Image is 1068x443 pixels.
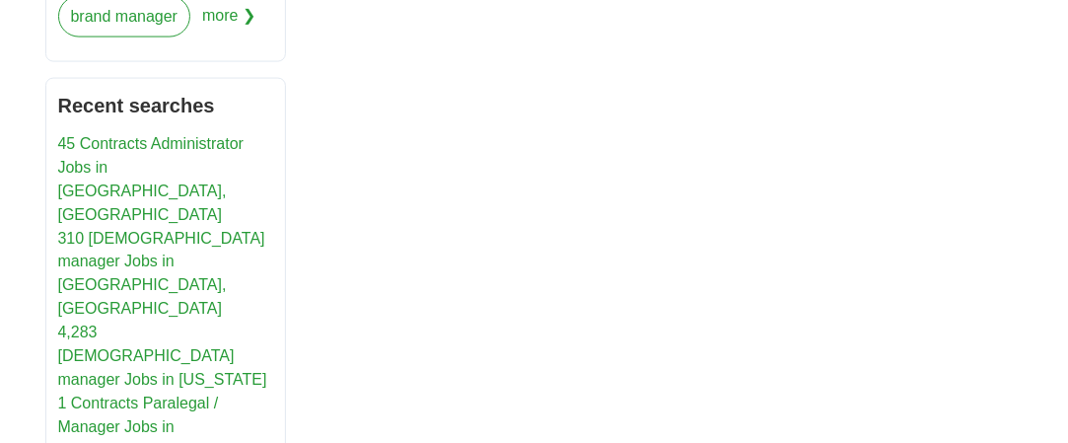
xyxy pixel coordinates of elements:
a: 310 [DEMOGRAPHIC_DATA] manager Jobs in [GEOGRAPHIC_DATA], [GEOGRAPHIC_DATA] [58,230,265,318]
a: 4,283 [DEMOGRAPHIC_DATA] manager Jobs in [US_STATE] [58,325,267,389]
a: 45 Contracts Administrator Jobs in [GEOGRAPHIC_DATA], [GEOGRAPHIC_DATA] [58,135,245,223]
h2: Recent searches [58,91,273,120]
